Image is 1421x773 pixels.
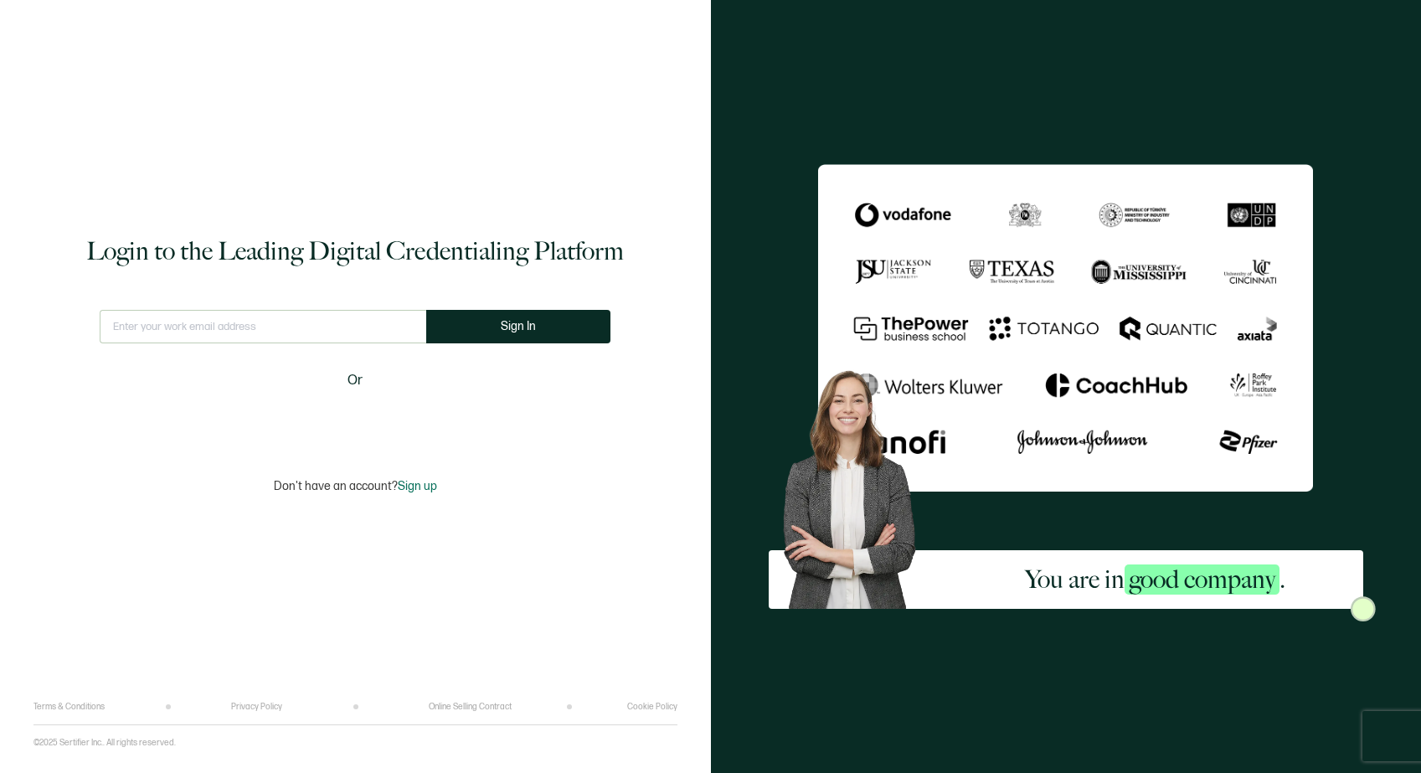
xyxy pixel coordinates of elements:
span: good company [1125,564,1279,595]
iframe: Chat Widget [1337,693,1421,773]
button: Sign In [426,310,610,343]
a: Privacy Policy [231,702,282,712]
a: Online Selling Contract [429,702,512,712]
input: Enter your work email address [100,310,426,343]
p: Don't have an account? [274,479,437,493]
span: Sign up [398,479,437,493]
a: Terms & Conditions [33,702,105,712]
img: Sertifier Login - You are in <span class="strong-h">good company</span>. [818,164,1313,491]
span: Sign In [501,320,536,332]
span: Or [348,370,363,391]
p: ©2025 Sertifier Inc.. All rights reserved. [33,738,176,748]
img: Sertifier Login [1351,596,1376,621]
a: Cookie Policy [627,702,677,712]
iframe: Sign in with Google Button [250,402,460,439]
h2: You are in . [1025,563,1285,596]
h1: Login to the Leading Digital Credentialing Platform [86,234,624,268]
img: Sertifier Login - You are in <span class="strong-h">good company</span>. Hero [769,358,947,609]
